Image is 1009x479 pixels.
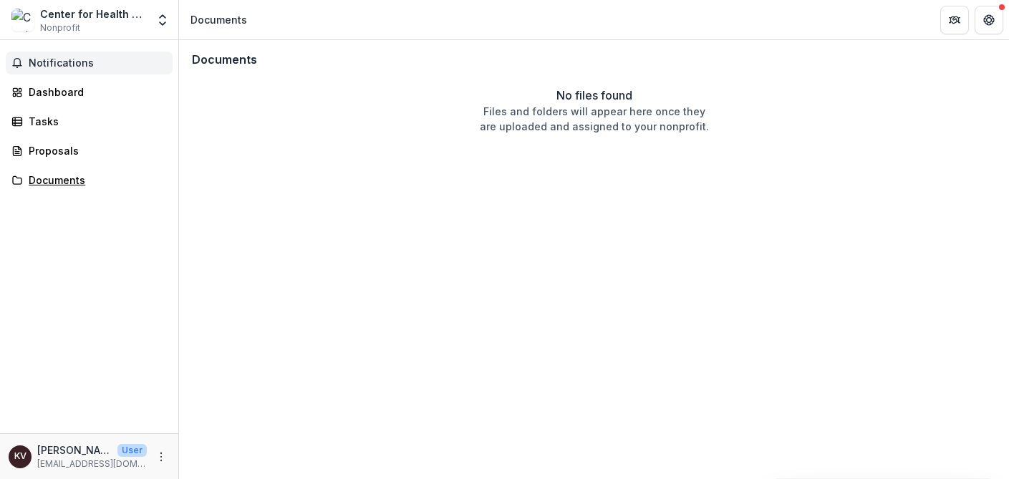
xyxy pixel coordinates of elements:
div: Tasks [29,114,161,129]
button: Get Help [975,6,1003,34]
button: Notifications [6,52,173,74]
div: Karen VanLandeghem [14,452,26,461]
a: Dashboard [6,80,173,104]
div: Dashboard [29,84,161,100]
p: Files and folders will appear here once they are uploaded and assigned to your nonprofit. [480,104,709,134]
p: No files found [556,87,632,104]
p: User [117,444,147,457]
button: More [153,448,170,465]
h3: Documents [192,53,257,67]
nav: breadcrumb [185,9,253,30]
div: Documents [190,12,247,27]
div: Center for Health Policy Development [40,6,147,21]
a: Proposals [6,139,173,163]
a: Tasks [6,110,173,133]
span: Nonprofit [40,21,80,34]
div: Proposals [29,143,161,158]
p: [PERSON_NAME] [37,442,112,458]
div: Documents [29,173,161,188]
p: [EMAIL_ADDRESS][DOMAIN_NAME] [37,458,147,470]
button: Partners [940,6,969,34]
a: Documents [6,168,173,192]
span: Notifications [29,57,167,69]
button: Open entity switcher [153,6,173,34]
img: Center for Health Policy Development [11,9,34,32]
